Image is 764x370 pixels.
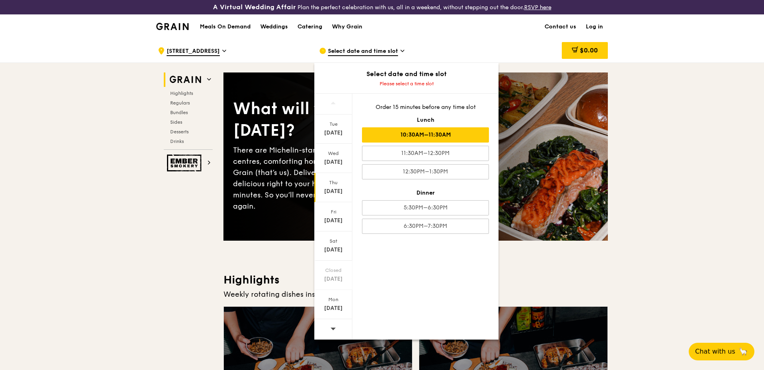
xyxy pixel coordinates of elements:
[316,296,351,303] div: Mon
[170,90,193,96] span: Highlights
[170,119,182,125] span: Sides
[167,72,204,87] img: Grain web logo
[581,15,608,39] a: Log in
[316,275,351,283] div: [DATE]
[170,129,189,135] span: Desserts
[316,304,351,312] div: [DATE]
[695,347,735,356] span: Chat with us
[255,15,293,39] a: Weddings
[362,200,489,215] div: 5:30PM–6:30PM
[260,15,288,39] div: Weddings
[167,155,204,171] img: Ember Smokery web logo
[233,98,416,141] div: What will you eat [DATE]?
[314,80,499,87] div: Please select a time slot
[156,23,189,30] img: Grain
[223,273,608,287] h3: Highlights
[316,121,351,127] div: Tue
[362,219,489,234] div: 6:30PM–7:30PM
[316,209,351,215] div: Fri
[362,103,489,111] div: Order 15 minutes before any time slot
[328,47,398,56] span: Select date and time slot
[316,129,351,137] div: [DATE]
[293,15,327,39] a: Catering
[200,23,251,31] h1: Meals On Demand
[327,15,367,39] a: Why Grain
[738,347,748,356] span: 🦙
[298,15,322,39] div: Catering
[170,100,190,106] span: Regulars
[213,3,296,11] h3: A Virtual Wedding Affair
[151,3,613,11] div: Plan the perfect celebration with us, all in a weekend, without stepping out the door.
[316,150,351,157] div: Wed
[316,246,351,254] div: [DATE]
[156,14,189,38] a: GrainGrain
[314,69,499,79] div: Select date and time slot
[689,343,754,360] button: Chat with us🦙
[362,116,489,124] div: Lunch
[316,267,351,273] div: Closed
[362,189,489,197] div: Dinner
[316,179,351,186] div: Thu
[316,238,351,244] div: Sat
[316,158,351,166] div: [DATE]
[362,146,489,161] div: 11:30AM–12:30PM
[580,46,598,54] span: $0.00
[233,145,416,212] div: There are Michelin-star restaurants, hawker centres, comforting home-cooked classics… and Grain (...
[332,15,362,39] div: Why Grain
[170,110,188,115] span: Bundles
[170,139,184,144] span: Drinks
[524,4,551,11] a: RSVP here
[362,127,489,143] div: 10:30AM–11:30AM
[316,187,351,195] div: [DATE]
[316,217,351,225] div: [DATE]
[223,289,608,300] div: Weekly rotating dishes inspired by flavours from around the world.
[362,164,489,179] div: 12:30PM–1:30PM
[540,15,581,39] a: Contact us
[167,47,220,56] span: [STREET_ADDRESS]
